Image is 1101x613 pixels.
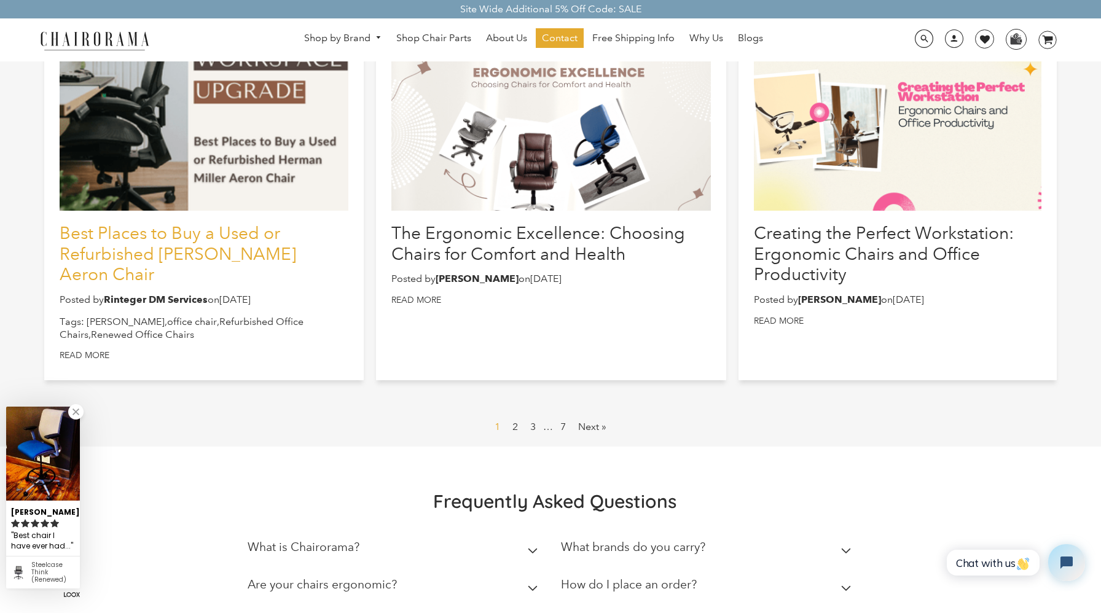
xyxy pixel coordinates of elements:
[525,417,541,437] a: 3
[486,32,527,45] span: About Us
[33,29,156,51] img: chairorama
[586,28,681,48] a: Free Shipping Info
[391,273,711,286] p: Posted by on
[396,32,471,45] span: Shop Chair Parts
[530,273,562,284] time: [DATE]
[21,519,29,528] svg: rating icon full
[536,28,584,48] a: Contact
[248,540,359,554] h2: What is Chairorama?
[60,316,84,327] span: Tags:
[893,294,924,305] time: [DATE]
[754,223,1014,284] a: Creating the Perfect Workstation: Ergonomic Chairs and Office Productivity
[248,577,397,592] h2: Are your chairs ergonomic?
[60,349,109,361] a: Read more
[561,577,697,592] h2: How do I place an order?
[6,407,80,501] img: Agnes J. review of Steelcase Think (Renewed)
[798,294,881,305] strong: [PERSON_NAME]
[31,519,39,528] svg: rating icon full
[60,316,304,340] a: Refurbished Office Chairs
[561,540,705,554] h2: What brands do you carry?
[543,422,553,432] span: …
[298,29,388,48] a: Shop by Brand
[555,417,571,437] a: 7
[754,294,1042,306] p: Posted by on
[167,316,217,327] a: office chair
[732,28,769,48] a: Blogs
[391,294,441,305] a: Read more
[248,490,862,513] h2: Frequently Asked Questions
[87,316,165,327] a: [PERSON_NAME]
[11,502,75,518] div: [PERSON_NAME]
[490,417,505,437] span: 1
[60,223,296,284] a: Best Places to Buy a Used or Refurbished [PERSON_NAME] Aeron Chair
[390,28,477,48] a: Shop Chair Parts
[11,519,20,528] svg: rating icon full
[507,417,523,437] a: 2
[933,534,1095,592] iframe: Tidio Chat
[60,316,348,342] li: , , ,
[542,32,578,45] span: Contact
[60,294,348,306] p: Posted by on
[219,294,251,305] time: [DATE]
[104,294,208,305] strong: Rinteger DM Services
[738,32,763,45] span: Blogs
[41,519,49,528] svg: rating icon full
[561,531,856,569] summary: What brands do you carry?
[248,531,543,569] summary: What is Chairorama?
[592,32,675,45] span: Free Shipping Info
[50,519,59,528] svg: rating icon full
[208,28,859,51] nav: DesktopNavigation
[91,329,194,340] a: Renewed Office Chairs
[391,223,685,264] a: The Ergonomic Excellence: Choosing Chairs for Comfort and Health
[248,569,543,606] summary: Are your chairs ergonomic?
[689,32,723,45] span: Why Us
[573,417,611,437] a: Next »
[754,315,804,326] a: Read more
[561,569,856,606] summary: How do I place an order?
[480,28,533,48] a: About Us
[683,28,729,48] a: Why Us
[31,561,75,584] div: Steelcase Think (Renewed)
[11,529,75,553] div: Best chair I have ever had...
[1006,29,1025,48] img: WhatsApp_Image_2024-07-12_at_16.23.01.webp
[436,273,519,284] strong: [PERSON_NAME]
